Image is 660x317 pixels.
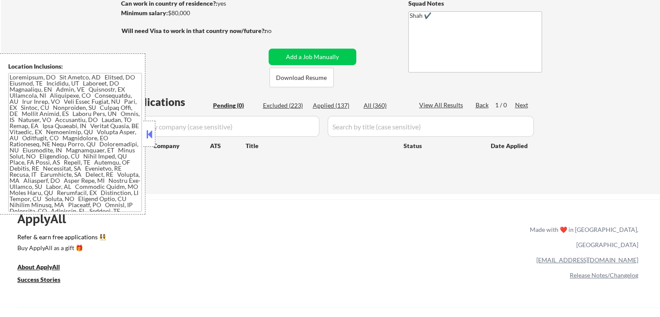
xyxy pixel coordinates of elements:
div: Location Inclusions: [8,62,142,71]
u: Success Stories [17,276,60,283]
div: $80,000 [121,9,266,17]
div: ATS [210,142,246,150]
div: Excluded (223) [263,101,306,110]
a: Refer & earn free applications 👯‍♀️ [17,234,348,243]
button: Add a Job Manually [269,49,356,65]
div: Buy ApplyAll as a gift 🎁 [17,245,104,251]
div: 1 / 0 [495,101,515,109]
u: About ApplyAll [17,263,60,271]
a: Success Stories [17,275,72,286]
div: ApplyAll [17,211,76,226]
a: Release Notes/Changelog [570,271,638,279]
input: Search by title (case sensitive) [328,116,534,137]
a: [EMAIL_ADDRESS][DOMAIN_NAME] [536,256,638,264]
strong: Will need Visa to work in that country now/future?: [121,27,266,34]
a: About ApplyAll [17,262,72,273]
div: View All Results [419,101,466,109]
button: Download Resume [269,68,334,87]
div: All (360) [364,101,407,110]
a: Buy ApplyAll as a gift 🎁 [17,243,104,254]
div: Applied (137) [313,101,356,110]
div: Title [246,142,395,150]
div: Back [476,101,489,109]
div: Status [404,138,478,153]
div: Next [515,101,529,109]
div: no [265,26,289,35]
div: Date Applied [491,142,529,150]
strong: Minimum salary: [121,9,168,17]
input: Search by company (case sensitive) [124,116,319,137]
div: Applications [124,97,210,107]
div: Made with ❤️ in [GEOGRAPHIC_DATA], [GEOGRAPHIC_DATA] [526,222,638,252]
div: Company [153,142,210,150]
div: Pending (0) [213,101,256,110]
